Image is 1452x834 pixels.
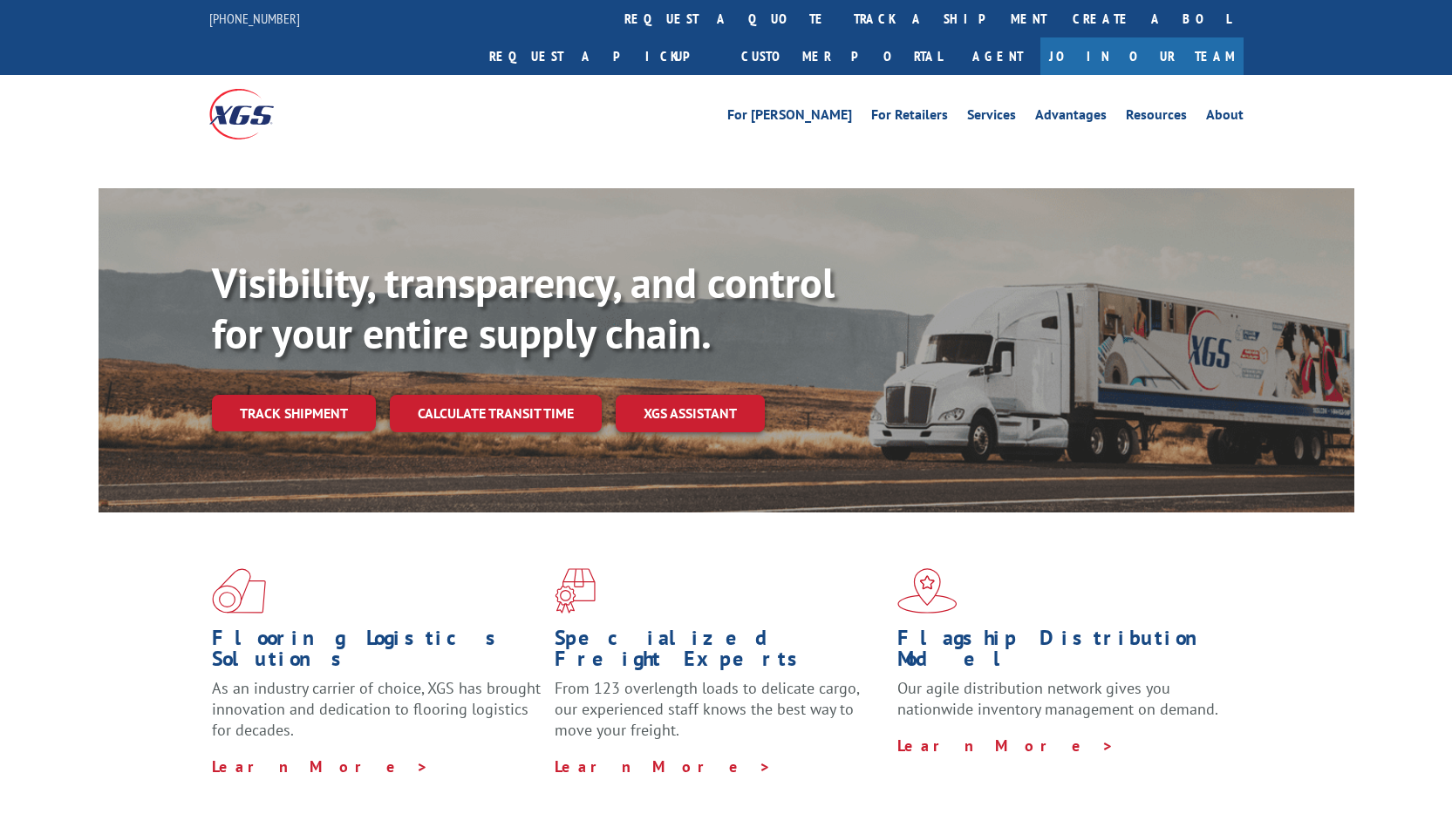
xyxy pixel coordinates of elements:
a: Calculate transit time [390,395,602,432]
a: Customer Portal [728,37,955,75]
a: XGS ASSISTANT [616,395,765,432]
h1: Specialized Freight Experts [555,627,884,678]
a: Request a pickup [476,37,728,75]
span: As an industry carrier of choice, XGS has brought innovation and dedication to flooring logistics... [212,678,541,740]
span: Our agile distribution network gives you nationwide inventory management on demand. [897,678,1218,719]
p: From 123 overlength loads to delicate cargo, our experienced staff knows the best way to move you... [555,678,884,756]
a: Track shipment [212,395,376,431]
a: For Retailers [871,108,948,127]
a: Services [967,108,1016,127]
a: Learn More > [212,756,429,776]
b: Visibility, transparency, and control for your entire supply chain. [212,255,835,360]
a: Resources [1126,108,1187,127]
img: xgs-icon-focused-on-flooring-red [555,568,596,614]
a: Learn More > [897,736,1115,756]
a: About [1206,108,1244,127]
img: xgs-icon-total-supply-chain-intelligence-red [212,568,266,614]
a: Learn More > [555,756,772,776]
img: xgs-icon-flagship-distribution-model-red [897,568,958,614]
h1: Flagship Distribution Model [897,627,1227,678]
a: Join Our Team [1040,37,1244,75]
a: [PHONE_NUMBER] [209,10,300,27]
a: Advantages [1035,108,1107,127]
a: For [PERSON_NAME] [727,108,852,127]
h1: Flooring Logistics Solutions [212,627,542,678]
a: Agent [955,37,1040,75]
